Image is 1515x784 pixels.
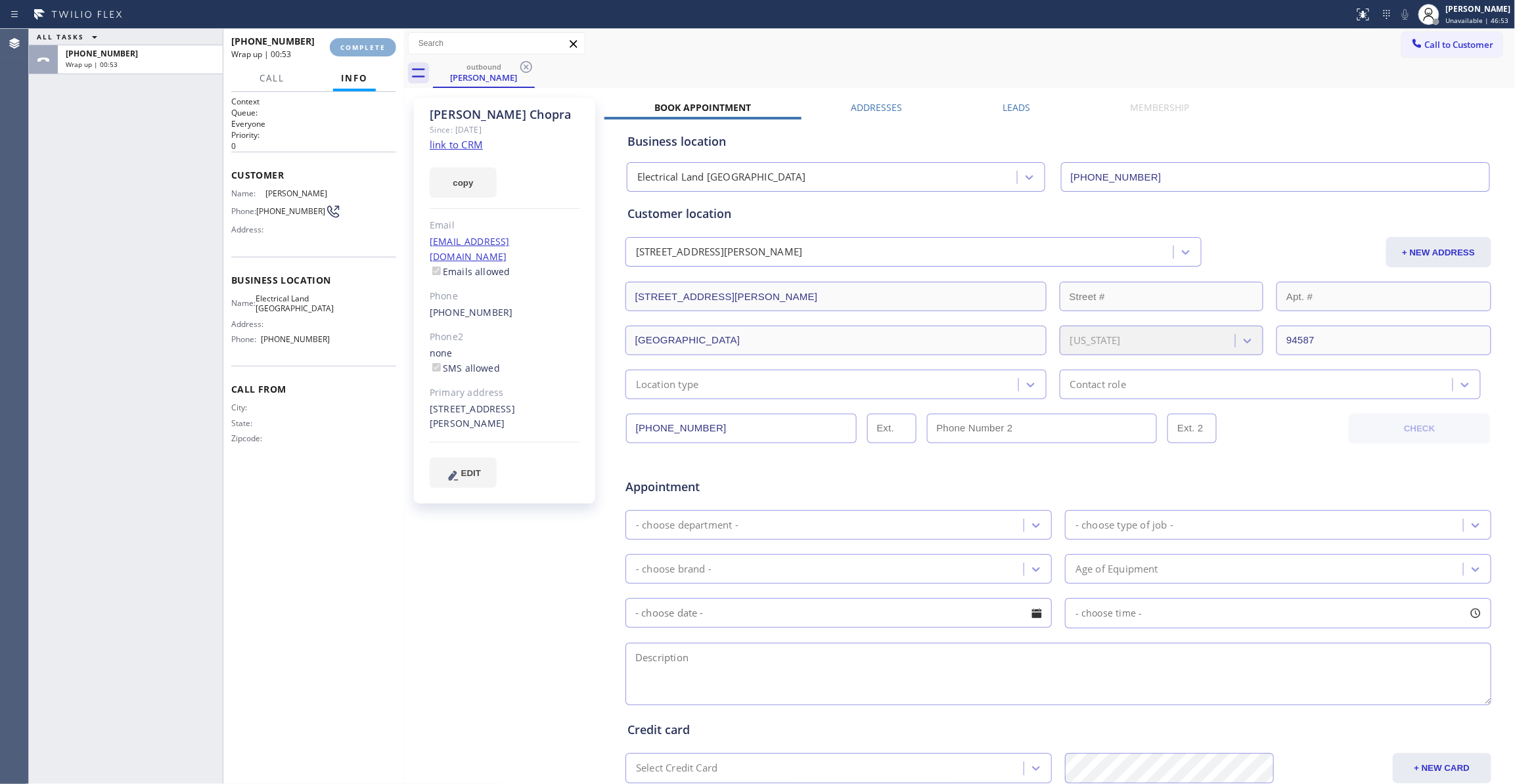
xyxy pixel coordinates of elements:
input: Ext. [867,414,916,443]
button: Info [333,66,376,91]
div: Age of Equipment [1075,561,1158,577]
span: Wrap up | 00:53 [231,49,291,60]
label: Book Appointment [654,101,751,114]
span: Call to Customer [1425,39,1494,51]
span: Name: [231,188,265,198]
span: Info [341,72,368,84]
button: CHECK [1349,414,1491,444]
div: - choose department - [636,517,738,533]
span: Business location [231,274,396,286]
input: Phone Number [626,414,857,443]
label: Addresses [851,101,903,114]
span: City: [231,403,265,412]
span: Appointment [625,478,913,496]
span: Address: [231,319,265,329]
span: Phone: [231,206,256,216]
button: Call to Customer [1402,32,1503,57]
span: ALL TASKS [37,32,84,41]
h2: Queue: [231,107,396,118]
button: Mute [1396,5,1414,24]
a: link to CRM [430,138,483,151]
span: Address: [231,225,265,234]
div: Electrical Land [GEOGRAPHIC_DATA] [637,170,806,185]
label: Membership [1131,101,1190,114]
span: [PHONE_NUMBER] [66,48,138,59]
input: Emails allowed [432,267,441,275]
div: Since: [DATE] [430,122,580,137]
input: Phone Number 2 [927,414,1158,443]
div: [PERSON_NAME] Chopra [430,107,580,122]
button: copy [430,167,497,198]
p: 0 [231,141,396,152]
button: + NEW ADDRESS [1386,237,1491,267]
div: Phone2 [430,330,580,345]
div: none [430,346,580,376]
div: Email [430,218,580,233]
div: Primary address [430,385,580,401]
span: Electrical Land [GEOGRAPHIC_DATA] [256,294,334,314]
div: Business location [627,133,1489,150]
label: SMS allowed [430,362,500,374]
span: Wrap up | 00:53 [66,60,118,69]
span: Call From [231,383,396,395]
a: [PHONE_NUMBER] [430,306,513,318]
input: SMS allowed [432,363,441,372]
a: [EMAIL_ADDRESS][DOMAIN_NAME] [430,235,510,263]
div: Phone [430,289,580,304]
input: Address [625,282,1047,311]
div: - choose type of job - [1075,517,1173,533]
span: [PHONE_NUMBER] [256,206,325,216]
button: COMPLETE [330,38,396,56]
input: Ext. 2 [1167,414,1217,443]
button: Call [252,66,292,91]
div: Customer location [627,205,1489,223]
p: Everyone [231,118,396,129]
div: outbound [434,62,533,72]
div: Select Credit Card [636,761,718,776]
div: Credit card [627,721,1489,739]
input: ZIP [1277,326,1491,355]
span: Unavailable | 46:53 [1446,16,1509,25]
h1: Context [231,96,396,107]
div: Location type [636,377,699,392]
input: Street # [1060,282,1264,311]
div: [PERSON_NAME] [1446,3,1511,14]
label: Emails allowed [430,265,510,278]
div: Sonny Chopra [434,58,533,87]
input: - choose date - [625,598,1052,628]
button: EDIT [430,458,497,488]
span: [PERSON_NAME] [265,188,330,198]
span: Call [260,72,284,84]
span: COMPLETE [340,43,386,52]
span: [PHONE_NUMBER] [231,35,315,47]
div: - choose brand - [636,561,712,577]
label: Leads [1003,101,1030,114]
input: City [625,326,1047,355]
span: [PHONE_NUMBER] [261,334,330,344]
h2: Priority: [231,129,396,141]
input: Phone Number [1061,162,1490,192]
span: Zipcode: [231,433,265,443]
span: Phone: [231,334,261,344]
input: Apt. # [1277,282,1491,311]
input: Search [409,33,585,54]
span: Name: [231,298,256,308]
div: [STREET_ADDRESS][PERSON_NAME] [430,402,580,432]
span: Customer [231,169,396,181]
div: Contact role [1070,377,1126,392]
div: [STREET_ADDRESS][PERSON_NAME] [636,245,803,260]
button: + NEW CARD [1393,753,1491,783]
span: State: [231,418,265,428]
div: [PERSON_NAME] [434,72,533,83]
span: - choose time - [1075,607,1142,619]
span: EDIT [461,468,481,478]
button: ALL TASKS [29,29,110,45]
